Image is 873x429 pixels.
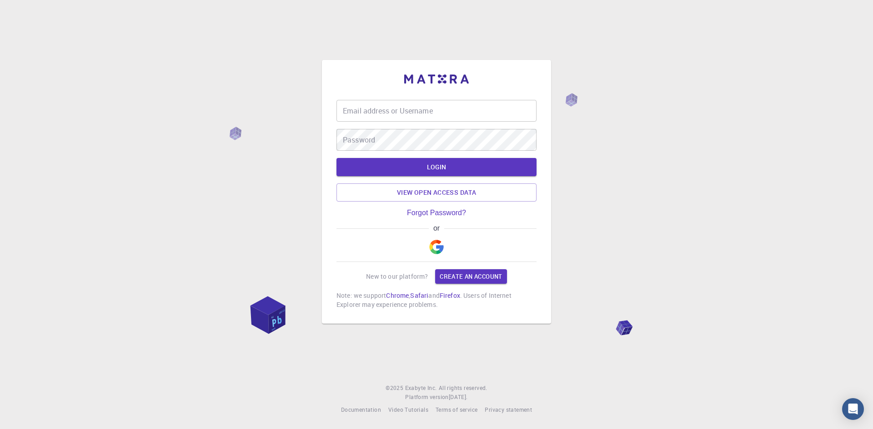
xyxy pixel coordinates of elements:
[386,384,405,393] span: © 2025
[436,406,477,413] span: Terms of service
[405,393,448,402] span: Platform version
[429,224,444,232] span: or
[336,291,537,309] p: Note: we support , and . Users of Internet Explorer may experience problems.
[407,209,466,217] a: Forgot Password?
[436,405,477,414] a: Terms of service
[405,384,437,391] span: Exabyte Inc.
[410,291,428,300] a: Safari
[341,406,381,413] span: Documentation
[439,384,487,393] span: All rights reserved.
[388,406,428,413] span: Video Tutorials
[429,240,444,254] img: Google
[405,384,437,393] a: Exabyte Inc.
[366,272,428,281] p: New to our platform?
[842,398,864,420] div: Open Intercom Messenger
[388,405,428,414] a: Video Tutorials
[449,393,468,400] span: [DATE] .
[336,183,537,202] a: View open access data
[386,291,409,300] a: Chrome
[485,405,532,414] a: Privacy statement
[341,405,381,414] a: Documentation
[449,393,468,402] a: [DATE].
[485,406,532,413] span: Privacy statement
[440,291,460,300] a: Firefox
[435,269,507,284] a: Create an account
[336,158,537,176] button: LOGIN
